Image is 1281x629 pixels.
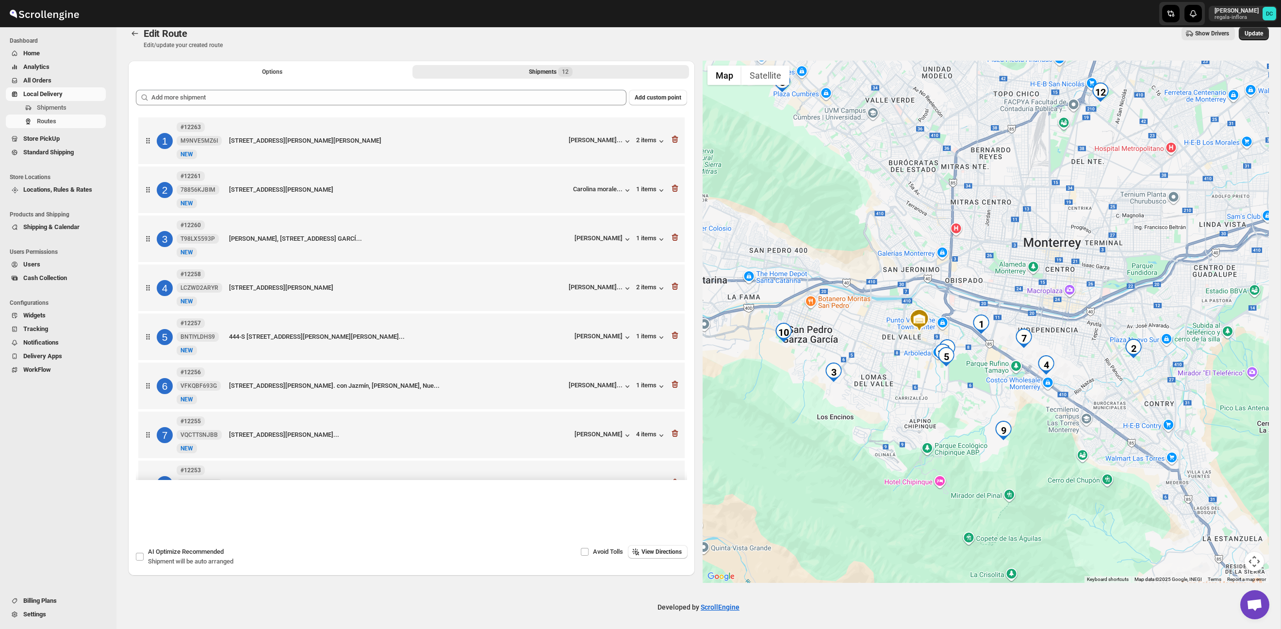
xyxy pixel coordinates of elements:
b: #12255 [181,418,201,425]
span: M9NVE5MZ6I [181,137,218,145]
span: WorkFlow [23,366,51,373]
button: Carolina morale... [573,185,632,195]
button: Update [1239,27,1269,40]
div: 7#12255VQCTTSNJBBNewNEW[STREET_ADDRESS][PERSON_NAME]...[PERSON_NAME]4 items [138,412,685,458]
span: Add custom point [635,94,681,101]
button: All Orders [6,74,106,87]
div: 2 [1124,339,1143,358]
div: 7 [157,427,173,443]
div: [PERSON_NAME]... [569,283,623,291]
span: Standard Shipping [23,149,74,156]
span: BNTIYLDHS9 [181,333,215,341]
div: 3 [157,231,173,247]
span: Delivery Apps [23,352,62,360]
span: LCZWD2ARYR [181,284,218,292]
b: #12256 [181,369,201,376]
span: Widgets [23,312,46,319]
span: All Orders [23,77,51,84]
div: 2 items [636,283,666,293]
div: [PERSON_NAME] [575,332,632,342]
span: Cash Collection [23,274,67,281]
span: Locations, Rules & Rates [23,186,92,193]
span: Analytics [23,63,49,70]
span: NEW [181,347,193,354]
span: Tracking [23,325,48,332]
div: 4 [1036,355,1056,375]
button: 1 items [636,480,666,489]
span: Home [23,50,40,57]
div: 11 [933,344,953,363]
button: Selected Shipments [412,65,689,79]
span: Recommended [182,548,224,555]
a: Open this area in Google Maps (opens a new window) [705,570,737,583]
div: 1#12263M9NVE5MZ6INewNEW[STREET_ADDRESS][PERSON_NAME][PERSON_NAME][PERSON_NAME]...2 items [138,117,685,164]
b: #12258 [181,271,201,278]
a: Report a map error [1227,577,1266,582]
div: [PERSON_NAME], [STREET_ADDRESS] GARCÍ... [229,234,571,244]
span: Notifications [23,339,59,346]
span: View Directions [641,548,682,556]
span: VFKQBF693G [181,382,217,390]
div: Selected Shipments [128,82,695,484]
button: Show street map [707,66,741,85]
button: Shipping & Calendar [6,220,106,234]
div: [STREET_ADDRESS][PERSON_NAME] [229,283,565,293]
div: Carolina morale... [573,185,623,193]
p: regala-inflora [1215,15,1259,20]
button: Billing Plans [6,594,106,608]
button: Analytics [6,60,106,74]
p: Edit/update your created route [144,41,223,49]
span: NEW [181,151,193,158]
button: Delivery Apps [6,349,106,363]
div: 3#12260T98LX5593PNewNEW[PERSON_NAME], [STREET_ADDRESS] GARCÍ...[PERSON_NAME]1 items [138,215,685,262]
div: 1 [157,133,173,149]
span: NEW [181,249,193,256]
div: [PERSON_NAME]... [569,480,623,487]
button: User menu [1209,6,1277,21]
span: VQCTTSNJBB [181,431,218,439]
span: Map data ©2025 Google, INEGI [1134,577,1202,582]
button: [PERSON_NAME] [575,234,632,244]
button: Routes [6,115,106,128]
button: All Route Options [134,65,411,79]
span: Avoid Tolls [593,548,623,555]
p: Developed by [657,602,739,612]
button: 1 items [636,381,666,391]
span: Store Locations [10,173,110,181]
div: 2#1226178856KJBIMNewNEW[STREET_ADDRESS][PERSON_NAME]Carolina morale...1 items [138,166,685,213]
span: Shipping & Calendar [23,223,80,231]
div: [STREET_ADDRESS][PERSON_NAME]... [229,430,571,440]
div: 2 [157,182,173,198]
b: #12263 [181,124,201,131]
button: Notifications [6,336,106,349]
img: ScrollEngine [8,1,81,26]
div: 7 [1014,329,1034,348]
div: 1 items [636,234,666,244]
span: Edit Route [144,28,187,39]
button: Widgets [6,309,106,322]
button: Users [6,258,106,271]
button: [PERSON_NAME] [575,430,632,440]
span: Local Delivery [23,90,63,98]
div: [PERSON_NAME]... [569,381,623,389]
span: Show Drivers [1195,30,1229,37]
div: 1 items [636,332,666,342]
span: Dashboard [10,37,110,45]
span: Shipments [37,104,66,111]
span: NEW [181,200,193,207]
span: AI Optimize [148,548,224,555]
button: Add custom point [629,90,687,105]
button: 1 items [636,185,666,195]
div: 4 [157,280,173,296]
button: Keyboard shortcuts [1087,576,1129,583]
text: DC [1266,11,1273,17]
span: DAVID CORONADO [1263,7,1276,20]
span: Billing Plans [23,597,57,604]
div: Open chat [1240,590,1269,619]
span: 12 [562,68,569,76]
span: Routes [37,117,56,125]
a: ScrollEngine [701,603,739,611]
